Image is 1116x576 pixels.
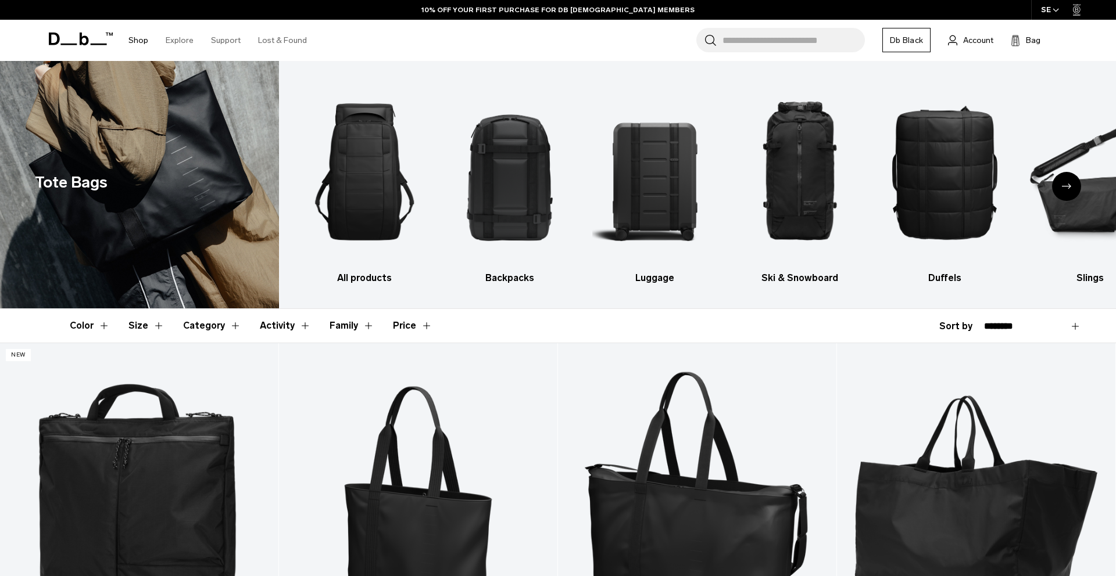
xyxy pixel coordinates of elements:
h3: Luggage [592,271,717,285]
h1: Tote Bags [35,171,108,195]
img: Db [738,78,863,265]
li: 4 / 10 [738,78,863,285]
img: Db [592,78,717,265]
li: 5 / 10 [882,78,1007,285]
span: Bag [1026,34,1040,46]
a: Db Backpacks [448,78,573,285]
button: Toggle Filter [183,309,241,343]
button: Toggle Price [393,309,432,343]
a: Shop [128,20,148,61]
img: Db [448,78,573,265]
button: Toggle Filter [70,309,110,343]
li: 3 / 10 [592,78,717,285]
button: Toggle Filter [260,309,311,343]
a: 10% OFF YOUR FIRST PURCHASE FOR DB [DEMOGRAPHIC_DATA] MEMBERS [421,5,695,15]
button: Toggle Filter [128,309,164,343]
a: Lost & Found [258,20,307,61]
a: Db All products [302,78,427,285]
img: Db [302,78,427,265]
a: Support [211,20,241,61]
nav: Main Navigation [120,20,316,61]
h3: Duffels [882,271,1007,285]
a: Db Duffels [882,78,1007,285]
h3: Backpacks [448,271,573,285]
p: New [6,349,31,361]
h3: Ski & Snowboard [738,271,863,285]
span: Account [963,34,993,46]
a: Db Ski & Snowboard [738,78,863,285]
h3: All products [302,271,427,285]
div: Next slide [1052,172,1081,201]
img: Db [882,78,1007,265]
button: Toggle Filter [330,309,374,343]
button: Bag [1011,33,1040,47]
a: Db Luggage [592,78,717,285]
li: 1 / 10 [302,78,427,285]
a: Account [948,33,993,47]
a: Db Black [882,28,931,52]
li: 2 / 10 [448,78,573,285]
a: Explore [166,20,194,61]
